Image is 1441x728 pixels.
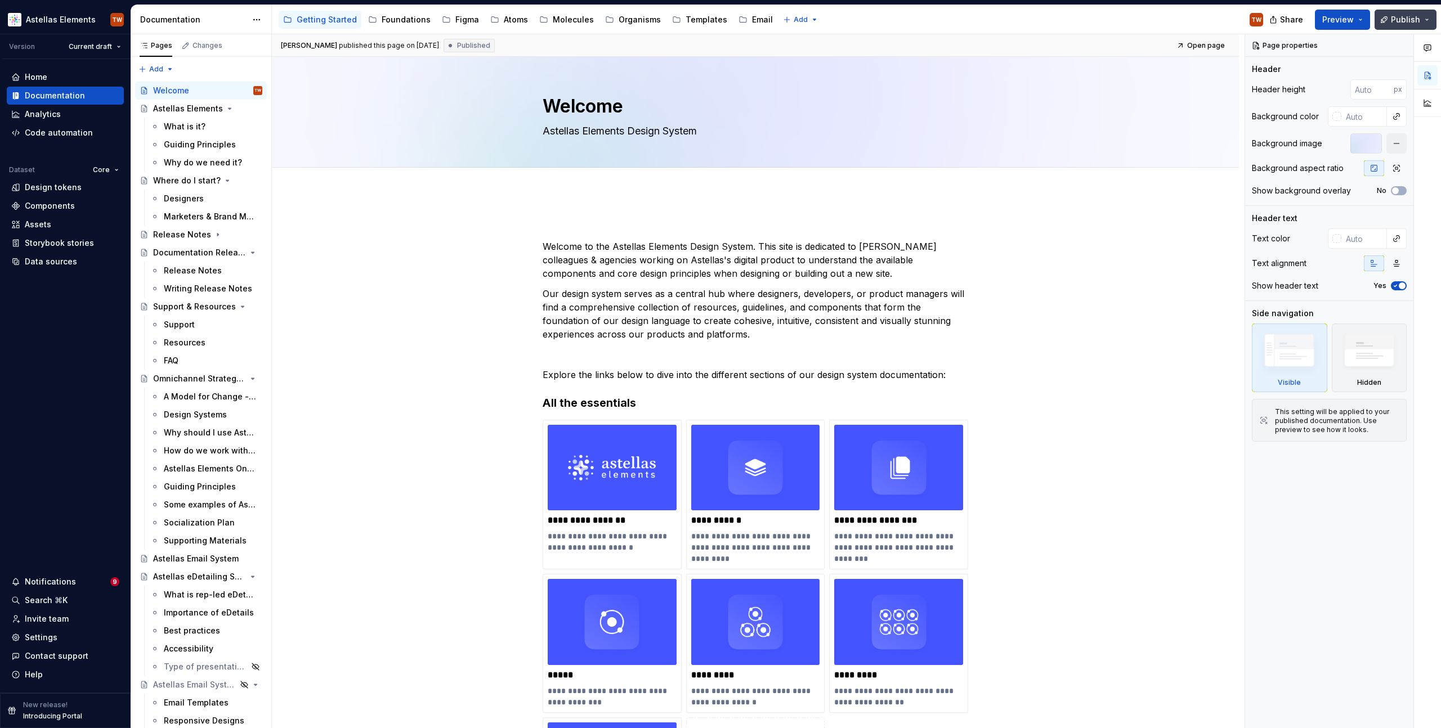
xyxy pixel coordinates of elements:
[668,11,732,29] a: Templates
[1264,10,1310,30] button: Share
[7,87,124,105] a: Documentation
[1377,186,1386,195] label: No
[135,61,177,77] button: Add
[135,550,267,568] a: Astellas Email System
[146,694,267,712] a: Email Templates
[69,42,112,51] span: Current draft
[153,679,236,690] div: Astellas Email System
[164,589,257,600] div: What is rep-led eDetailing?
[153,373,246,384] div: Omnichannel Strategy & Operations
[25,576,76,587] div: Notifications
[164,643,213,654] div: Accessibility
[25,219,51,230] div: Assets
[93,165,110,174] span: Core
[146,208,267,226] a: Marketers & Brand Managers
[540,122,966,140] textarea: Astellas Elements Design System
[619,14,661,25] div: Organisms
[7,234,124,252] a: Storybook stories
[140,14,247,25] div: Documentation
[1332,323,1407,392] div: Hidden
[553,14,594,25] div: Molecules
[146,532,267,550] a: Supporting Materials
[112,15,122,24] div: TW
[548,579,677,664] img: 70792bd7-5d66-457d-b243-499174d84963.png
[146,640,267,658] a: Accessibility
[135,370,267,388] a: Omnichannel Strategy & Operations
[1252,213,1297,224] div: Header text
[752,14,773,25] div: Email
[153,553,239,564] div: Astellas Email System
[7,124,124,142] a: Code automation
[146,280,267,298] a: Writing Release Notes
[543,368,968,381] p: Explore the links below to dive into the different sections of our design system documentation:
[193,41,222,50] div: Changes
[146,190,267,208] a: Designers
[164,499,257,510] div: Some examples of Astellas Elements use
[164,283,252,294] div: Writing Release Notes
[25,109,61,120] div: Analytics
[7,610,124,628] a: Invite team
[153,175,221,186] div: Where do I start?
[146,316,267,334] a: Support
[1252,84,1305,95] div: Header height
[25,632,57,643] div: Settings
[1357,378,1381,387] div: Hidden
[1252,280,1318,291] div: Show header text
[146,136,267,154] a: Guiding Principles
[1341,228,1387,249] input: Auto
[146,460,267,478] a: Astellas Elements Onboarding Process
[146,424,267,442] a: Why should I use Astellas Elements?
[7,197,124,215] a: Components
[146,514,267,532] a: Socialization Plan
[146,586,267,604] a: What is rep-led eDetailing?
[146,388,267,406] a: A Model for Change - Strategic Focus & Objectives
[164,391,257,402] div: A Model for Change - Strategic Focus & Objectives
[1252,233,1290,244] div: Text color
[834,579,963,664] img: d1d0dd61-6a67-423a-94af-26688c7f5c5c.png
[164,337,205,348] div: Resources
[25,71,47,83] div: Home
[140,41,172,50] div: Pages
[146,154,267,172] a: Why do we need it?
[149,65,163,74] span: Add
[7,105,124,123] a: Analytics
[164,265,222,276] div: Release Notes
[734,11,777,29] a: Email
[834,425,963,510] img: c7b6741a-8c44-4dcc-8797-f9bd037338ba.png
[1173,38,1230,53] a: Open page
[153,229,211,240] div: Release Notes
[153,247,246,258] div: Documentation Releases
[25,256,77,267] div: Data sources
[1252,138,1322,149] div: Background image
[1373,281,1386,290] label: Yes
[135,100,267,118] a: Astellas Elements
[25,613,69,624] div: Invite team
[1341,106,1387,127] input: Auto
[2,7,128,32] button: Astellas ElementsTW
[7,215,124,233] a: Assets
[1278,378,1301,387] div: Visible
[279,8,777,31] div: Page tree
[382,14,431,25] div: Foundations
[1252,323,1327,392] div: Visible
[25,595,68,606] div: Search ⌘K
[146,334,267,352] a: Resources
[1375,10,1436,30] button: Publish
[543,240,968,280] p: Welcome to the Astellas Elements Design System. This site is dedicated to [PERSON_NAME] colleague...
[135,172,267,190] a: Where do I start?
[164,319,195,330] div: Support
[164,607,254,618] div: Importance of eDetails
[1350,79,1394,100] input: Auto
[9,165,35,174] div: Dataset
[164,139,236,150] div: Guiding Principles
[26,14,96,25] div: Astellas Elements
[548,425,677,510] img: ac35f9c0-e971-4b5c-8bd1-76be1fcd74cb.png
[153,571,246,582] div: Astellas eDetailing System
[1251,15,1261,24] div: TW
[25,182,82,193] div: Design tokens
[691,579,820,664] img: 5da99b7a-34bf-4b04-8c05-864bcb0e118d.png
[23,712,82,721] p: Introducing Portal
[1252,258,1306,269] div: Text alignment
[7,628,124,646] a: Settings
[8,13,21,26] img: b2369ad3-f38c-46c1-b2a2-f2452fdbdcd2.png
